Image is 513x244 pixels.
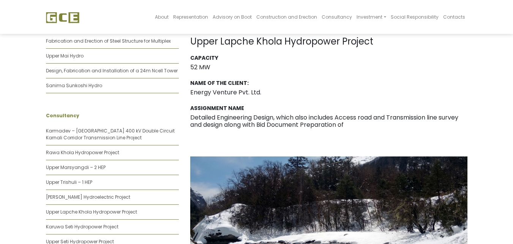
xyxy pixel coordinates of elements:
[319,2,354,32] a: Consultancy
[213,14,252,20] span: Advisory on Boot
[354,2,388,32] a: Investment
[322,14,352,20] span: Consultancy
[46,223,118,230] a: Karuwa Seti Hydropower Project
[46,164,106,171] a: Upper Marsyangdi – 2 HEP
[46,194,130,200] a: [PERSON_NAME] Hydroelectric Project
[190,105,467,112] h3: Assignment Name
[210,2,254,32] a: Advisory on Boot
[46,82,102,89] a: Sanima Sunkoshi Hydro
[388,2,441,32] a: Social Responsibility
[441,2,467,32] a: Contacts
[46,209,137,215] a: Upper Lapche Khola Hydropower Project
[46,38,171,44] a: Fabrication and Erection of Steel Structure for Multiplex
[190,36,467,47] h1: Upper Lapche Khola Hydropower Project
[46,12,79,23] img: GCE Group
[190,55,467,61] h3: Capacity
[190,89,467,96] h3: Energy Venture Pvt. Ltd.
[443,14,465,20] span: Contacts
[254,2,319,32] a: Construction and Erection
[357,14,382,20] span: Investment
[46,112,179,119] p: Consultancy
[46,179,92,185] a: Upper Trishuli – 1 HEP
[46,53,84,59] a: Upper Mai Hydro
[190,114,467,128] h3: Detailed Engineering Design, which also includes Access road and Transmission line survey and des...
[190,64,467,71] h3: 52 MW
[46,67,178,74] a: Design, Fabrication and Installation of a 24m Ncell Tower
[153,2,171,32] a: About
[46,149,119,156] a: Rawa Khola Hydropower Project
[391,14,439,20] span: Social Responsibility
[190,80,467,86] h3: Name of the Client:
[171,2,210,32] a: Representation
[256,14,317,20] span: Construction and Erection
[155,14,169,20] span: About
[173,14,208,20] span: Representation
[46,128,175,141] a: Karmadev – [GEOGRAPHIC_DATA] 400 kV Double Circuit Karnali Corridor Transmission Line Project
